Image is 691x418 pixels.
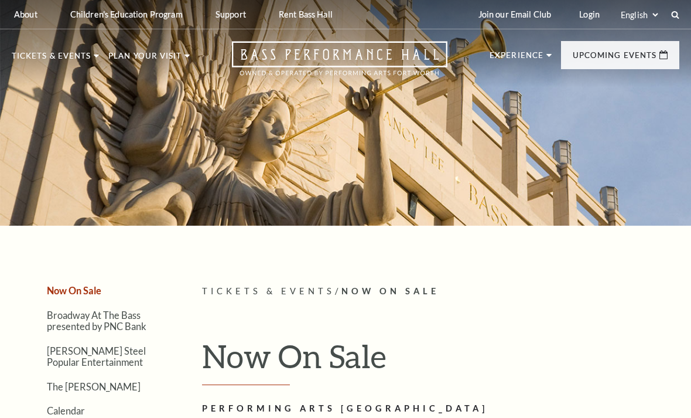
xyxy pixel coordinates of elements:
[215,9,246,19] p: Support
[12,52,91,66] p: Tickets & Events
[202,402,583,416] h2: Performing Arts [GEOGRAPHIC_DATA]
[618,9,660,21] select: Select:
[490,52,543,66] p: Experience
[47,285,101,296] a: Now On Sale
[47,405,85,416] a: Calendar
[202,284,679,299] p: /
[70,9,183,19] p: Children's Education Program
[202,286,335,296] span: Tickets & Events
[47,345,146,368] a: [PERSON_NAME] Steel Popular Entertainment
[14,9,37,19] p: About
[202,337,679,385] h1: Now On Sale
[279,9,333,19] p: Rent Bass Hall
[108,52,182,66] p: Plan Your Visit
[573,52,656,66] p: Upcoming Events
[341,286,439,296] span: Now On Sale
[47,310,146,332] a: Broadway At The Bass presented by PNC Bank
[47,381,141,392] a: The [PERSON_NAME]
